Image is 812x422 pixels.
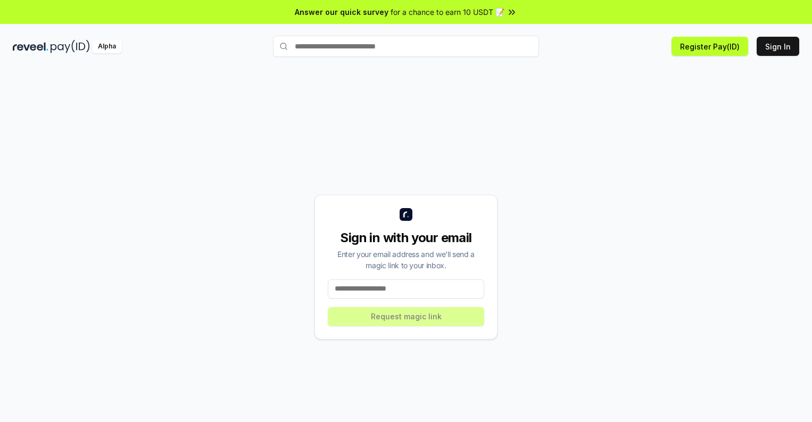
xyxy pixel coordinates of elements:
span: Answer our quick survey [295,6,388,18]
img: pay_id [51,40,90,53]
img: logo_small [400,208,412,221]
div: Enter your email address and we’ll send a magic link to your inbox. [328,249,484,271]
img: reveel_dark [13,40,48,53]
div: Sign in with your email [328,229,484,246]
div: Alpha [92,40,122,53]
button: Sign In [757,37,799,56]
button: Register Pay(ID) [672,37,748,56]
span: for a chance to earn 10 USDT 📝 [391,6,504,18]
